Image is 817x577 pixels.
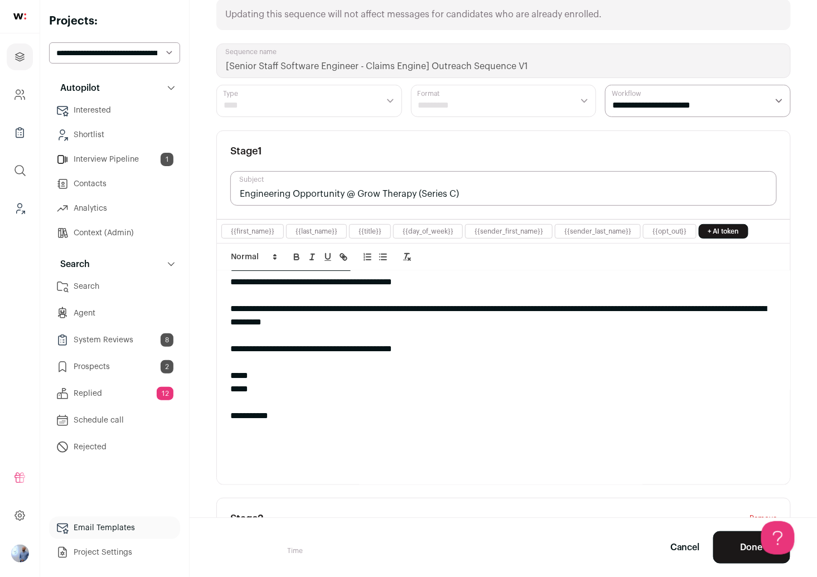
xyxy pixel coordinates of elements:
[49,173,180,195] a: Contacts
[54,258,90,271] p: Search
[699,224,748,239] a: + AI token
[231,227,274,236] button: {{first_name}}
[564,227,631,236] button: {{sender_last_name}}
[216,43,791,78] input: Sequence name
[7,119,33,146] a: Company Lists
[230,171,777,206] input: Subject
[359,227,381,236] button: {{title}}
[161,153,173,166] span: 1
[258,146,262,156] span: 1
[7,195,33,222] a: Leads (Backoffice)
[49,124,180,146] a: Shortlist
[403,227,453,236] button: {{day_of_week}}
[652,227,687,236] button: {{opt_out}}
[475,227,543,236] button: {{sender_first_name}}
[230,144,262,158] h3: Stage
[670,541,700,554] a: Cancel
[258,513,263,523] span: 2
[49,382,180,405] a: Replied12
[49,197,180,220] a: Analytics
[161,333,173,347] span: 8
[49,409,180,431] a: Schedule call
[49,302,180,324] a: Agent
[49,356,180,378] a: Prospects2
[49,541,180,564] a: Project Settings
[49,13,180,29] h2: Projects:
[49,517,180,539] a: Email Templates
[7,81,33,108] a: Company and ATS Settings
[54,81,100,95] p: Autopilot
[49,148,180,171] a: Interview Pipeline1
[713,531,790,564] button: Done
[49,436,180,458] a: Rejected
[161,360,173,374] span: 2
[230,512,263,525] h3: Stage
[49,275,180,298] a: Search
[11,545,29,563] img: 97332-medium_jpg
[750,512,777,525] button: Remove
[296,227,337,236] button: {{last_name}}
[49,99,180,122] a: Interested
[761,521,795,555] iframe: Help Scout Beacon - Open
[11,545,29,563] button: Open dropdown
[49,222,180,244] a: Context (Admin)
[49,253,180,275] button: Search
[49,329,180,351] a: System Reviews8
[157,387,173,400] span: 12
[7,43,33,70] a: Projects
[13,13,26,20] img: wellfound-shorthand-0d5821cbd27db2630d0214b213865d53afaa358527fdda9d0ea32b1df1b89c2c.svg
[49,77,180,99] button: Autopilot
